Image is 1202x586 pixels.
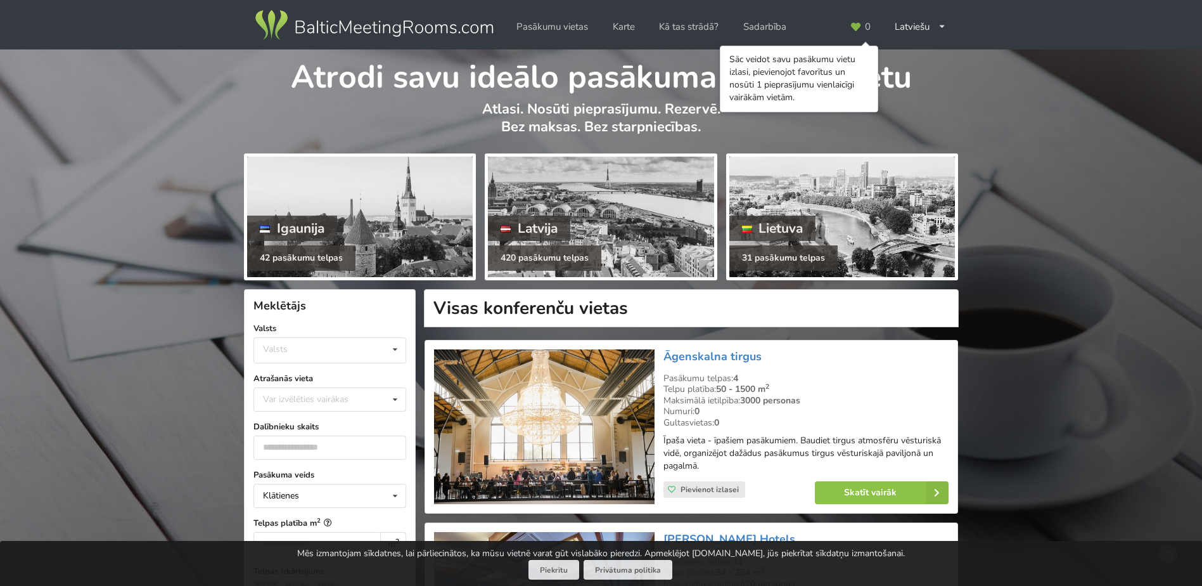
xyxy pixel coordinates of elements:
strong: 0 [694,405,700,417]
label: Dalībnieku skaits [253,420,406,433]
a: Kā tas strādā? [650,15,727,39]
span: 0 [865,22,871,32]
a: Lietuva 31 pasākumu telpas [726,153,958,280]
div: Klātienes [263,492,299,500]
a: Sadarbība [734,15,795,39]
h1: Atrodi savu ideālo pasākuma norises vietu [244,49,958,98]
p: Īpaša vieta - īpašiem pasākumiem. Baudiet tirgus atmosfēru vēsturiskā vidē, organizējot dažādus p... [663,434,949,472]
img: Baltic Meeting Rooms [253,8,496,43]
div: 420 pasākumu telpas [488,245,601,271]
div: Maksimālā ietilpība: [663,395,949,407]
strong: 3000 personas [740,394,800,407]
sup: 2 [765,382,769,391]
div: Numuri: [663,406,949,417]
div: Valsts [263,344,288,355]
div: Var izvēlēties vairākas [260,392,377,407]
label: Pasākuma veids [253,469,406,481]
strong: 0 [714,417,719,429]
a: Āgenskalna tirgus [663,349,762,364]
label: Valsts [253,322,406,335]
div: Pasākumu telpas: [663,373,949,384]
div: Telpu platība: [663,384,949,395]
div: 42 pasākumu telpas [247,245,355,271]
div: Lietuva [729,216,816,241]
sup: 2 [317,516,321,524]
a: Privātuma politika [584,561,672,580]
a: Karte [604,15,644,39]
a: Latvija 420 pasākumu telpas [485,153,717,280]
a: Skatīt vairāk [815,481,949,504]
img: Neierastas vietas | Rīga | Āgenskalna tirgus [434,349,654,505]
div: 31 pasākumu telpas [729,245,838,271]
a: Igaunija 42 pasākumu telpas [244,153,476,280]
label: Telpas platība m [253,517,406,530]
h1: Visas konferenču vietas [424,289,959,327]
span: Meklētājs [253,298,306,313]
div: Sāc veidot savu pasākumu vietu izlasi, pievienojot favorītus un nosūti 1 pieprasījumu vienlaicīgi... [729,53,869,104]
strong: 4 [733,372,738,384]
a: Pasākumu vietas [508,15,597,39]
div: Igaunija [247,216,337,241]
div: m [380,532,406,556]
strong: 50 - 1500 m [716,383,769,395]
sup: 2 [395,537,399,546]
label: Atrašanās vieta [253,372,406,385]
a: [PERSON_NAME] Hotels [663,531,795,547]
div: Latvija [488,216,570,241]
p: Atlasi. Nosūti pieprasījumu. Rezervē. Bez maksas. Bez starpniecības. [244,100,958,149]
button: Piekrītu [528,561,579,580]
div: Latviešu [886,15,955,39]
div: Gultasvietas: [663,417,949,429]
span: Pievienot izlasei [681,485,739,495]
